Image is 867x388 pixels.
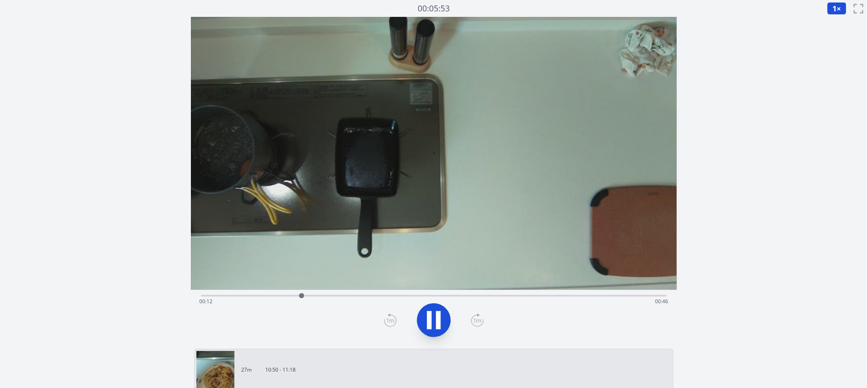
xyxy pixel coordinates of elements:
[832,3,837,13] span: 1
[265,366,296,373] p: 10:50 - 11:18
[827,2,846,15] button: 1×
[241,366,252,373] p: 27m
[418,3,450,15] a: 00:05:53
[655,298,668,305] span: 00:46
[199,298,212,305] span: 00:12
